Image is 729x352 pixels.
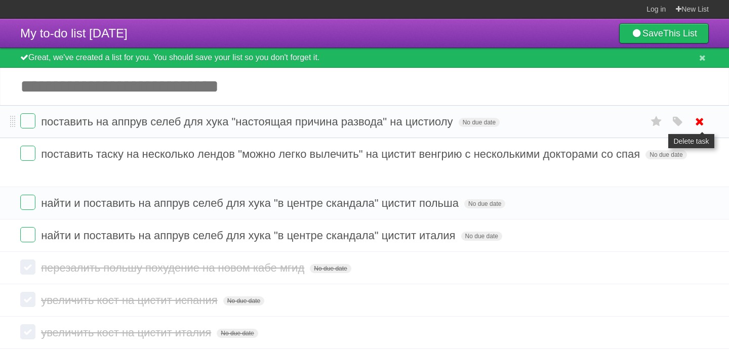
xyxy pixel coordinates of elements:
label: Done [20,259,35,275]
span: перезалить польшу похудение на новом кабе мгид [41,261,307,274]
label: Done [20,227,35,242]
span: My to-do list [DATE] [20,26,128,40]
label: Done [20,113,35,128]
span: No due date [223,296,264,305]
span: No due date [461,232,502,241]
b: This List [663,28,697,38]
span: увеличить кост на цистит испания [41,294,220,306]
span: No due date [310,264,351,273]
label: Star task [647,113,666,130]
label: Done [20,292,35,307]
label: Done [20,324,35,339]
span: No due date [464,199,505,208]
span: No due date [645,150,686,159]
span: поставить таску на несколько лендов "можно легко вылечить" на цистит венгрию с несколькими доктор... [41,148,642,160]
span: найти и поставить на аппрув селеб для хука "в центре скандала" цистит польша [41,197,461,209]
span: найти и поставить на аппрув селеб для хука "в центре скандала" цистит италия [41,229,458,242]
label: Done [20,146,35,161]
span: No due date [459,118,500,127]
a: SaveThis List [619,23,709,43]
span: поставить на аппрув селеб для хука "настоящая причина развода" на цистиолу [41,115,455,128]
span: No due date [217,329,258,338]
span: увеличить кост на цистит италия [41,326,214,339]
label: Done [20,195,35,210]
